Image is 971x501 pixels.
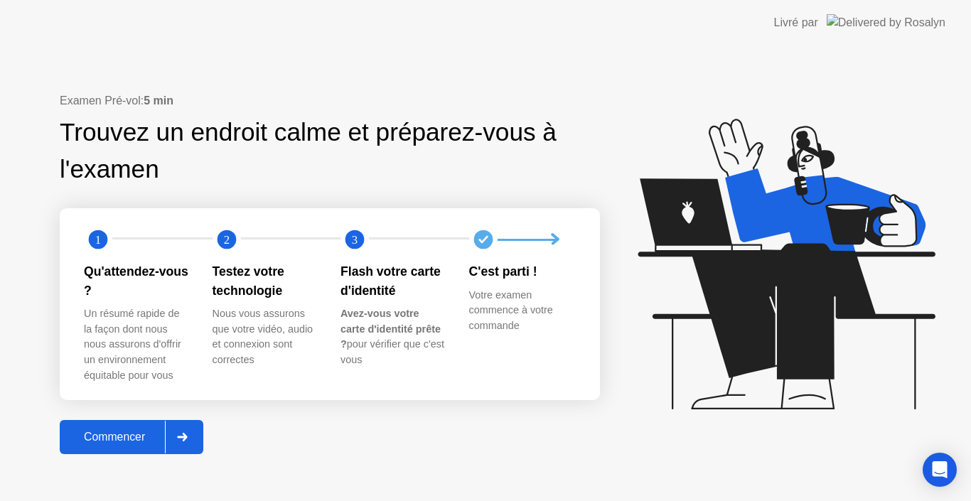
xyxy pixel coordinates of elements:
text: 3 [352,233,358,247]
text: 1 [95,233,101,247]
b: Avez-vous votre carte d'identité prête ? [340,308,441,350]
div: Un résumé rapide de la façon dont nous nous assurons d'offrir un environnement équitable pour vous [84,306,190,383]
div: Open Intercom Messenger [923,453,957,487]
div: pour vérifier que c'est vous [340,306,446,367]
button: Commencer [60,420,203,454]
div: Votre examen commence à votre commande [469,288,575,334]
div: Livré par [774,14,818,31]
b: 5 min [144,95,173,107]
div: Qu'attendez-vous ? [84,262,190,300]
div: Commencer [64,431,165,443]
div: C'est parti ! [469,262,575,281]
text: 2 [223,233,229,247]
div: Flash votre carte d'identité [340,262,446,300]
div: Testez votre technologie [213,262,318,300]
div: Trouvez un endroit calme et préparez-vous à l'examen [60,114,561,189]
img: Delivered by Rosalyn [827,14,945,31]
div: Examen Pré-vol: [60,92,600,109]
div: Nous vous assurons que votre vidéo, audio et connexion sont correctes [213,306,318,367]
